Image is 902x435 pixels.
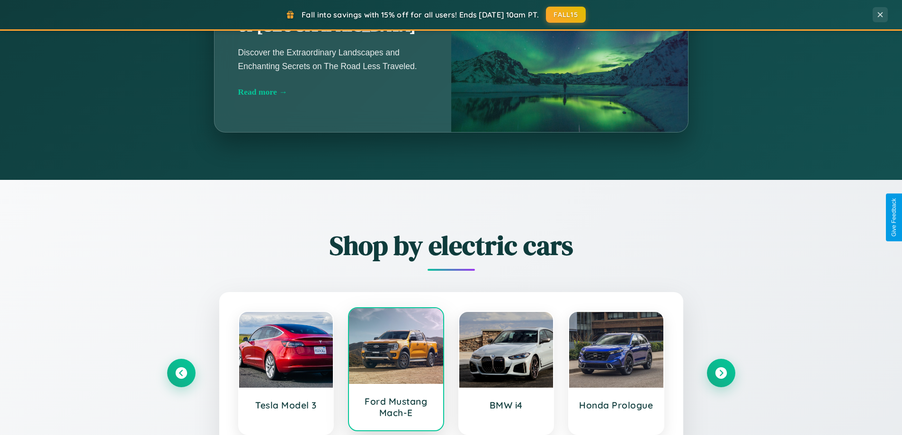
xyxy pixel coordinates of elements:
span: Fall into savings with 15% off for all users! Ends [DATE] 10am PT. [302,10,539,19]
p: Discover the Extraordinary Landscapes and Enchanting Secrets on The Road Less Traveled. [238,46,428,72]
h3: BMW i4 [469,399,544,411]
h3: Ford Mustang Mach-E [358,396,434,418]
h2: Shop by electric cars [167,227,735,264]
h3: Honda Prologue [579,399,654,411]
button: FALL15 [546,7,586,23]
h3: Tesla Model 3 [249,399,324,411]
div: Give Feedback [891,198,897,237]
div: Read more → [238,87,428,97]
